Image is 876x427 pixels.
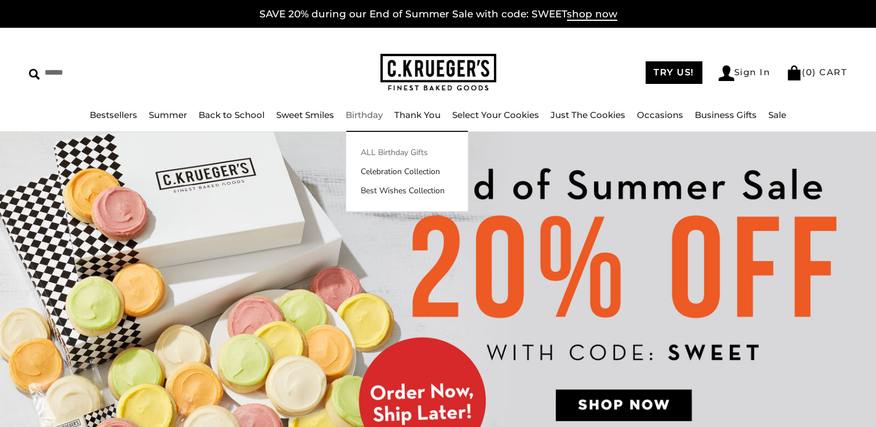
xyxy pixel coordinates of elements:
[29,69,40,80] img: Search
[786,67,847,78] a: (0) CART
[259,8,617,21] a: SAVE 20% during our End of Summer Sale with code: SWEETshop now
[646,61,702,84] a: TRY US!
[276,109,334,120] a: Sweet Smiles
[346,165,468,178] a: Celebration Collection
[199,109,265,120] a: Back to School
[637,109,683,120] a: Occasions
[346,146,468,159] a: ALL Birthday Gifts
[551,109,625,120] a: Just The Cookies
[786,65,802,80] img: Bag
[719,65,734,81] img: Account
[380,54,496,91] img: C.KRUEGER'S
[29,64,223,82] input: Search
[149,109,187,120] a: Summer
[806,67,813,78] span: 0
[567,8,617,21] span: shop now
[394,109,441,120] a: Thank You
[452,109,539,120] a: Select Your Cookies
[695,109,757,120] a: Business Gifts
[768,109,786,120] a: Sale
[346,109,383,120] a: Birthday
[346,185,468,197] a: Best Wishes Collection
[719,65,771,81] a: Sign In
[90,109,137,120] a: Bestsellers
